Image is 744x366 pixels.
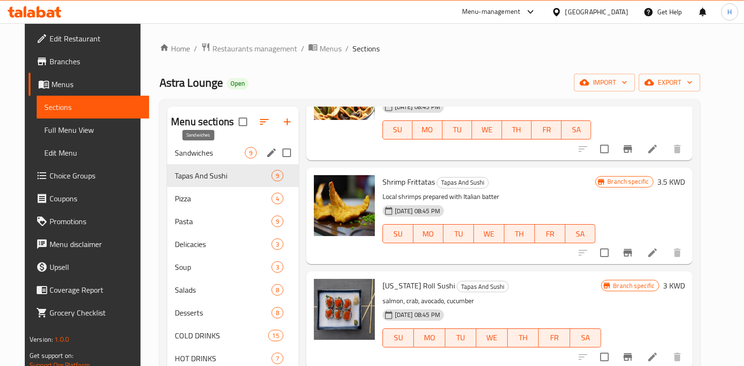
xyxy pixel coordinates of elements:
[271,261,283,273] div: items
[387,331,410,345] span: SU
[194,43,197,54] li: /
[167,278,299,301] div: Salads8
[233,112,253,132] span: Select all sections
[272,286,283,295] span: 8
[271,284,283,296] div: items
[29,256,149,278] a: Upsell
[37,141,149,164] a: Edit Menu
[175,330,268,341] span: COLD DRINKS
[539,328,570,347] button: FR
[418,331,442,345] span: MO
[476,328,508,347] button: WE
[175,238,271,250] div: Delicacies
[160,72,223,93] span: Astra Lounge
[314,175,375,236] img: Shrimp Frittatas
[175,307,271,318] div: Desserts
[51,79,141,90] span: Menus
[639,74,700,91] button: export
[413,224,444,243] button: MO
[320,43,342,54] span: Menus
[443,224,474,243] button: TU
[272,354,283,363] span: 7
[30,349,73,362] span: Get support on:
[416,123,439,137] span: MO
[245,148,256,158] span: 9
[175,261,271,273] span: Soup
[301,43,304,54] li: /
[50,33,141,44] span: Edit Restaurant
[271,238,283,250] div: items
[227,79,249,88] span: Open
[50,261,141,273] span: Upsell
[616,241,639,264] button: Branch-specific-item
[512,331,535,345] span: TH
[382,224,413,243] button: SU
[175,170,271,181] div: Tapas And Sushi
[539,227,562,241] span: FR
[272,171,283,180] span: 9
[167,210,299,233] div: Pasta9
[437,177,489,188] div: Tapas And Sushi
[535,224,565,243] button: FR
[543,331,566,345] span: FR
[382,328,414,347] button: SU
[50,307,141,318] span: Grocery Checklist
[50,284,141,296] span: Coverage Report
[506,123,528,137] span: TH
[480,331,504,345] span: WE
[476,123,498,137] span: WE
[167,141,299,164] div: Sandwiches9edit
[271,170,283,181] div: items
[50,56,141,67] span: Branches
[272,194,283,203] span: 4
[414,328,445,347] button: MO
[175,216,271,227] span: Pasta
[160,42,700,55] nav: breadcrumb
[609,281,658,290] span: Branch specific
[29,27,149,50] a: Edit Restaurant
[569,227,592,241] span: SA
[657,175,685,188] h6: 3.5 KWD
[44,124,141,136] span: Full Menu View
[175,353,271,364] span: HOT DRINKS
[175,147,244,158] span: Sandwiches
[457,281,508,292] span: Tapas And Sushi
[272,217,283,226] span: 9
[666,138,689,160] button: delete
[175,193,271,204] span: Pizza
[565,7,628,17] div: [GEOGRAPHIC_DATA]
[382,191,596,203] p: Local shrimps prepared with Italian batter
[268,330,283,341] div: items
[167,256,299,278] div: Soup3
[382,295,602,307] p: salmon, crab, avocado, cucumber
[271,193,283,204] div: items
[29,233,149,256] a: Menu disclaimer
[391,207,444,216] span: [DATE] 08:45 PM
[50,193,141,204] span: Coupons
[447,227,470,241] span: TU
[462,6,521,18] div: Menu-management
[167,301,299,324] div: Desserts8
[167,324,299,347] div: COLD DRINKS15
[29,301,149,324] a: Grocery Checklist
[446,123,469,137] span: TU
[594,139,614,159] span: Select to update
[574,74,635,91] button: import
[269,331,283,340] span: 15
[504,224,535,243] button: TH
[478,227,501,241] span: WE
[276,110,299,133] button: Add section
[44,147,141,158] span: Edit Menu
[308,42,342,55] a: Menus
[437,177,488,188] span: Tapas And Sushi
[502,120,532,139] button: TH
[245,147,257,158] div: items
[472,120,502,139] button: WE
[387,227,410,241] span: SU
[167,187,299,210] div: Pizza4
[352,43,380,54] span: Sections
[647,143,658,155] a: Edit menu item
